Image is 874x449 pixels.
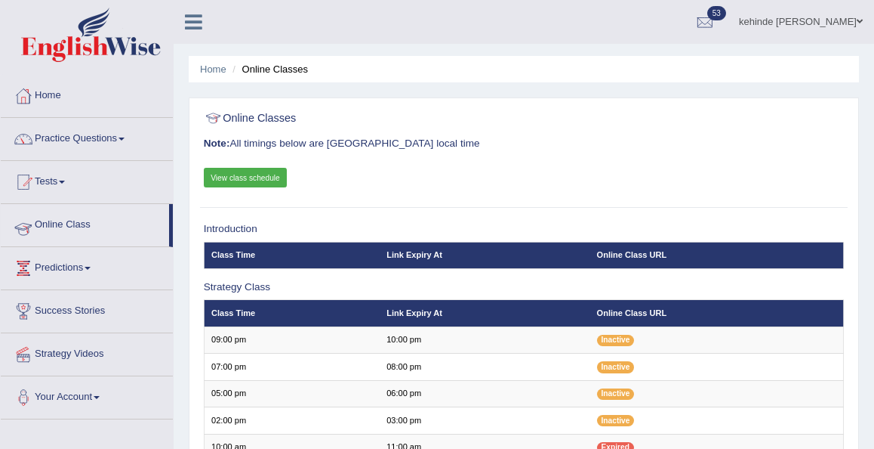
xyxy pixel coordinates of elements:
[1,161,173,199] a: Tests
[229,62,308,76] li: Online Classes
[1,204,169,242] a: Online Class
[204,109,601,129] h2: Online Classes
[597,415,635,426] span: Inactive
[1,118,173,156] a: Practice Questions
[204,327,380,353] td: 09:00 pm
[380,354,589,380] td: 08:00 pm
[204,282,845,293] h3: Strategy Class
[589,242,844,268] th: Online Class URL
[597,389,635,400] span: Inactive
[204,168,288,187] a: View class schedule
[204,224,845,235] h3: Introduction
[597,335,635,346] span: Inactive
[204,300,380,327] th: Class Time
[204,138,845,150] h3: All timings below are [GEOGRAPHIC_DATA] local time
[1,75,173,113] a: Home
[707,6,726,20] span: 53
[204,407,380,434] td: 02:00 pm
[380,300,589,327] th: Link Expiry At
[380,242,589,268] th: Link Expiry At
[380,327,589,353] td: 10:00 pm
[204,380,380,407] td: 05:00 pm
[1,333,173,371] a: Strategy Videos
[1,290,173,328] a: Success Stories
[1,247,173,285] a: Predictions
[204,242,380,268] th: Class Time
[200,63,226,75] a: Home
[1,376,173,414] a: Your Account
[204,138,230,149] b: Note:
[597,361,635,373] span: Inactive
[204,354,380,380] td: 07:00 pm
[589,300,844,327] th: Online Class URL
[380,380,589,407] td: 06:00 pm
[380,407,589,434] td: 03:00 pm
